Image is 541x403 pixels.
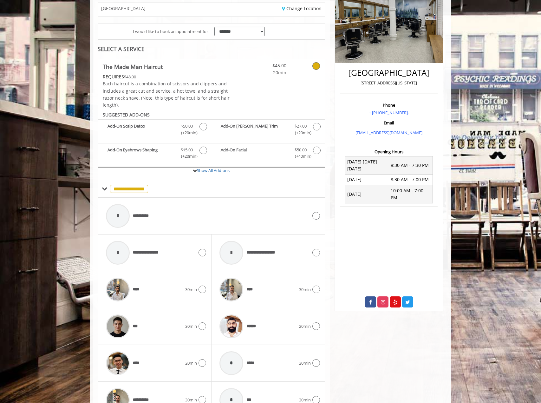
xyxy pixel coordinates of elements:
a: Change Location [282,5,322,11]
label: Add-On Scalp Detox [101,123,208,138]
h3: Opening Hours [340,149,438,154]
span: 20min [185,360,197,367]
span: [GEOGRAPHIC_DATA] [101,6,146,11]
span: (+20min ) [178,129,196,136]
td: [DATE] [DATE] [DATE] [345,156,389,175]
span: (+40min ) [291,153,310,160]
span: (+20min ) [178,153,196,160]
td: 10:00 AM - 7:00 PM [389,185,433,203]
b: Add-On [PERSON_NAME] Trim [221,123,288,136]
span: $45.00 [249,62,286,69]
td: 8:30 AM - 7:00 PM [389,174,433,185]
span: 20min [299,360,311,367]
td: [DATE] [345,185,389,203]
b: Add-On Scalp Detox [108,123,174,136]
span: $50.00 [295,147,307,153]
div: The Made Man Haircut Add-onS [98,109,325,168]
span: $50.00 [181,123,193,129]
td: 8:30 AM - 7:30 PM [389,156,433,175]
div: $48.00 [103,73,230,80]
span: 30min [185,323,197,330]
a: + [PHONE_NUMBER]. [369,110,409,116]
span: 30min [185,286,197,293]
p: [STREET_ADDRESS][US_STATE] [342,80,436,86]
b: The Made Man Haircut [103,62,163,71]
span: 30min [299,286,311,293]
h2: [GEOGRAPHIC_DATA] [342,68,436,77]
b: SUGGESTED ADD-ONS [103,112,150,118]
td: [DATE] [345,174,389,185]
b: Add-On Facial [221,147,288,160]
h3: Phone [342,103,436,107]
b: Add-On Eyebrows Shaping [108,147,174,160]
span: $27.00 [295,123,307,129]
label: Add-On Beard Trim [214,123,321,138]
label: Add-On Facial [214,147,321,162]
span: (+20min ) [291,129,310,136]
span: Each haircut is a combination of scissors and clippers and includes a great cut and service, a ho... [103,81,230,108]
div: SELECT A SERVICE [98,46,325,52]
label: Add-On Eyebrows Shaping [101,147,208,162]
span: $15.00 [181,147,193,153]
span: 20min [299,323,311,330]
span: I would like to book an appointment for [133,28,208,35]
span: 20min [249,69,286,76]
a: [EMAIL_ADDRESS][DOMAIN_NAME] [355,130,422,135]
span: This service needs some Advance to be paid before we block your appointment [103,74,124,80]
a: Show All Add-ons [197,168,230,173]
h3: Email [342,121,436,125]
